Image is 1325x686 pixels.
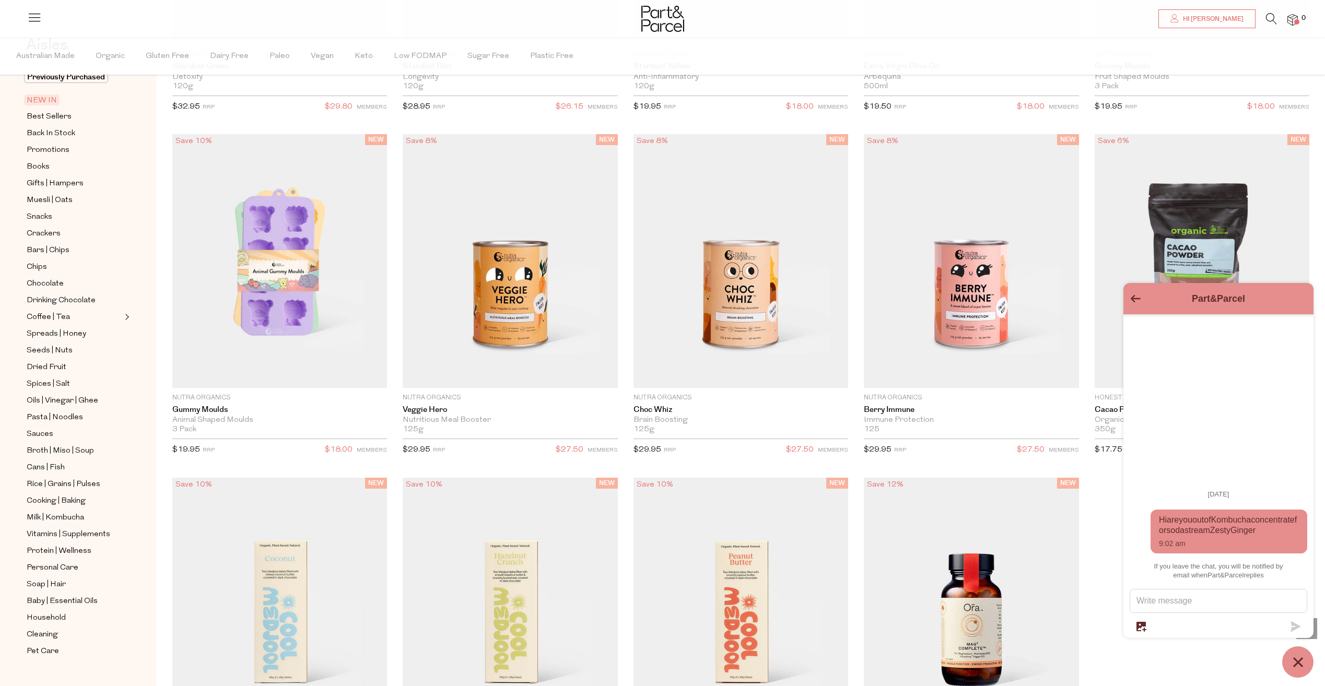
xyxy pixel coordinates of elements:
[818,104,848,110] small: MEMBERS
[27,562,78,574] span: Personal Care
[467,38,509,75] span: Sugar Free
[27,428,53,441] span: Sauces
[27,111,72,123] span: Best Sellers
[172,425,196,434] span: 3 Pack
[172,446,200,454] span: $19.95
[27,361,122,374] a: Dried Fruit
[27,595,122,608] a: Baby | Essential Oils
[210,38,249,75] span: Dairy Free
[1180,15,1244,23] span: Hi [PERSON_NAME]
[588,447,618,453] small: MEMBERS
[325,443,353,457] span: $18.00
[1095,393,1309,403] p: Honest to Goodness
[864,425,880,434] span: 125
[394,38,447,75] span: Low FODMAP
[27,512,84,524] span: Milk | Kombucha
[27,161,50,173] span: Books
[1095,446,1122,454] span: $17.75
[1095,103,1122,111] span: $19.95
[826,134,848,145] span: NEW
[27,278,64,290] span: Chocolate
[27,294,96,307] span: Drinking Chocolate
[864,416,1078,425] div: Immune Protection
[27,194,73,207] span: Muesli | Oats
[634,478,676,492] div: Save 10%
[27,445,94,457] span: Broth | Miso | Soup
[27,578,122,591] a: Soap | Hair
[403,134,440,148] div: Save 8%
[27,228,61,240] span: Crackers
[826,478,848,489] span: NEW
[27,277,122,290] a: Chocolate
[634,405,848,415] a: Choc Whiz
[864,103,892,111] span: $19.50
[27,645,122,658] a: Pet Care
[1095,82,1119,91] span: 3 Pack
[433,447,445,453] small: RRP
[27,344,122,357] a: Seeds | Nuts
[27,411,83,424] span: Pasta | Noodles
[786,100,814,114] span: $18.00
[27,328,86,340] span: Spreads | Honey
[311,38,334,75] span: Vegan
[403,405,617,415] a: Veggie Hero
[894,104,906,110] small: RRP
[27,628,122,641] a: Cleaning
[27,261,47,274] span: Chips
[27,244,122,257] a: Bars | Chips
[403,73,617,82] div: Longevity
[27,478,100,491] span: Rice | Grains | Pulses
[27,561,122,574] a: Personal Care
[357,104,387,110] small: MEMBERS
[634,134,848,387] img: Choc Whiz
[641,6,684,32] img: Part&Parcel
[1057,134,1079,145] span: NEW
[27,494,122,507] a: Cooking | Baking
[1017,100,1045,114] span: $18.00
[27,428,122,441] a: Sauces
[96,38,125,75] span: Organic
[27,127,75,140] span: Back In Stock
[864,405,1078,415] a: Berry Immune
[864,134,1078,387] img: Berry Immune
[864,478,907,492] div: Save 12%
[1095,425,1116,434] span: 350g
[172,73,387,82] div: Detoxify
[634,73,848,82] div: Anti-Inflammatory
[27,94,122,107] a: NEW IN
[1049,447,1079,453] small: MEMBERS
[27,178,84,190] span: Gifts | Hampers
[365,134,387,145] span: NEW
[864,134,901,148] div: Save 8%
[864,73,1078,82] div: Arbequina
[355,38,373,75] span: Keto
[1158,9,1256,28] a: Hi [PERSON_NAME]
[634,103,661,111] span: $19.95
[172,416,387,425] div: Animal Shaped Moulds
[403,82,424,91] span: 120g
[588,104,618,110] small: MEMBERS
[634,82,654,91] span: 120g
[1095,405,1309,415] a: Cacao Powder
[172,134,215,148] div: Save 10%
[27,177,122,190] a: Gifts | Hampers
[403,425,424,434] span: 125g
[27,144,69,157] span: Promotions
[556,443,583,457] span: $27.50
[357,447,387,453] small: MEMBERS
[27,294,122,307] a: Drinking Chocolate
[27,211,52,223] span: Snacks
[786,443,814,457] span: $27.50
[1095,134,1132,148] div: Save 6%
[27,377,122,391] a: Spices | Salt
[433,104,445,110] small: RRP
[403,103,430,111] span: $28.95
[27,394,122,407] a: Oils | Vinegar | Ghee
[403,478,445,492] div: Save 10%
[172,478,215,492] div: Save 10%
[269,38,290,75] span: Paleo
[1057,478,1079,489] span: NEW
[403,393,617,403] p: Nutra Organics
[664,447,676,453] small: RRP
[27,395,98,407] span: Oils | Vinegar | Ghee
